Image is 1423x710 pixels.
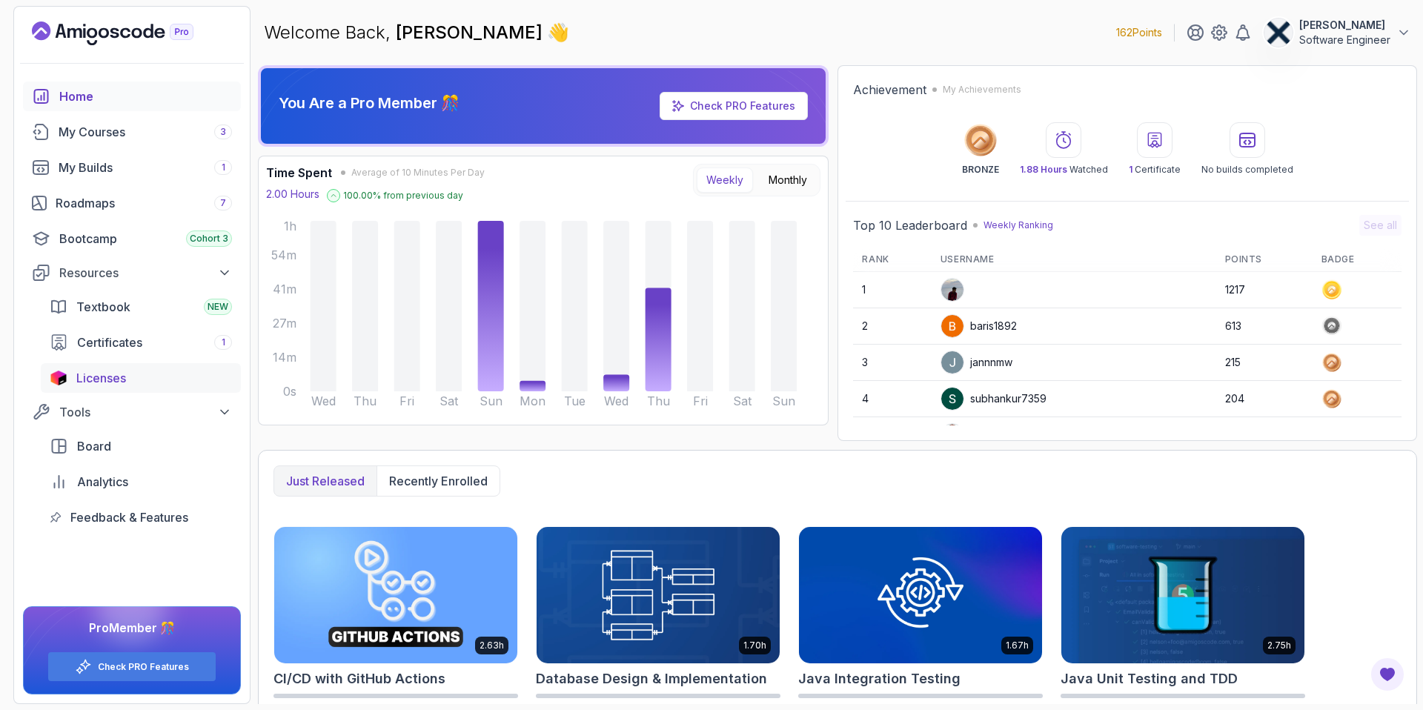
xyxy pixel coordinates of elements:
div: Roadmaps [56,194,232,212]
div: My Courses [59,123,232,141]
span: Certificates [77,334,142,351]
tspan: Wed [311,394,336,408]
td: 3 [853,345,931,381]
tspan: Thu [354,394,377,408]
td: 5 [853,417,931,454]
a: home [23,82,241,111]
h2: Java Unit Testing and TDD [1061,668,1238,689]
a: Check PRO Features [98,661,189,673]
p: Welcome Back, [264,21,569,44]
span: Analytics [77,473,128,491]
h2: Top 10 Leaderboard [853,216,967,234]
div: jesmq7 [941,423,1006,447]
div: Resources [59,264,232,282]
a: courses [23,117,241,147]
td: 1 [853,272,931,308]
p: Weekly Ranking [984,219,1053,231]
div: jannnmw [941,351,1012,374]
span: Licenses [76,369,126,387]
img: user profile image [941,315,963,337]
button: Just released [274,466,377,496]
p: Watched [1020,164,1108,176]
td: 204 [1216,381,1313,417]
img: user profile image [1264,19,1293,47]
td: 215 [1216,345,1313,381]
tspan: Wed [604,394,628,408]
a: textbook [41,292,241,322]
p: No builds completed [1201,164,1293,176]
a: roadmaps [23,188,241,218]
div: Tools [59,403,232,421]
button: See all [1359,215,1402,236]
span: 1 [222,162,225,173]
th: Username [932,248,1216,272]
tspan: Sat [439,394,459,408]
span: 1 [1129,164,1132,175]
tspan: Sat [733,394,752,408]
img: Java Unit Testing and TDD card [1061,527,1304,663]
p: 1.67h [1006,640,1029,651]
tspan: 54m [271,248,296,262]
div: Bootcamp [59,230,232,248]
span: Average of 10 Minutes Per Day [351,167,485,179]
span: 1 [222,336,225,348]
button: Monthly [759,167,817,193]
p: 1.70h [743,640,766,651]
img: CI/CD with GitHub Actions card [274,527,517,663]
img: Java Integration Testing card [799,527,1042,663]
tspan: Tue [564,394,586,408]
a: board [41,431,241,461]
img: user profile image [941,388,963,410]
a: analytics [41,467,241,497]
img: user profile image [941,279,963,301]
tspan: Fri [693,394,708,408]
h2: Database Design & Implementation [536,668,767,689]
a: bootcamp [23,224,241,253]
span: 👋 [547,21,569,44]
span: Cohort 3 [190,233,228,245]
h3: Time Spent [266,164,332,182]
tspan: Fri [399,394,414,408]
img: jetbrains icon [50,371,67,385]
p: My Achievements [943,84,1021,96]
p: Software Engineer [1299,33,1390,47]
td: 4 [853,381,931,417]
img: Database Design & Implementation card [537,527,780,663]
tspan: Sun [480,394,502,408]
p: 2.00 Hours [266,187,319,202]
button: Tools [23,399,241,425]
span: Textbook [76,298,130,316]
img: user profile image [941,351,963,374]
a: licenses [41,363,241,393]
p: Recently enrolled [389,472,488,490]
tspan: 41m [273,282,296,296]
span: [PERSON_NAME] [396,21,547,43]
tspan: Thu [647,394,670,408]
td: 197 [1216,417,1313,454]
p: 100.00 % from previous day [343,190,463,202]
div: subhankur7359 [941,387,1046,411]
tspan: 27m [273,316,296,331]
span: Feedback & Features [70,508,188,526]
th: Rank [853,248,931,272]
button: Recently enrolled [377,466,500,496]
span: 1.88 Hours [1020,164,1067,175]
tspan: 1h [284,219,296,233]
div: baris1892 [941,314,1017,338]
p: 162 Points [1116,25,1162,40]
p: [PERSON_NAME] [1299,18,1390,33]
a: Landing page [32,21,228,45]
button: Open Feedback Button [1370,657,1405,692]
h2: CI/CD with GitHub Actions [273,668,445,689]
img: default monster avatar [941,424,963,446]
span: NEW [208,301,228,313]
div: My Builds [59,159,232,176]
p: You Are a Pro Member 🎊 [279,93,460,113]
td: 613 [1216,308,1313,345]
h2: Achievement [853,81,926,99]
p: 2.75h [1267,640,1291,651]
th: Points [1216,248,1313,272]
div: Home [59,87,232,105]
span: 3 [220,126,226,138]
th: Badge [1313,248,1402,272]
